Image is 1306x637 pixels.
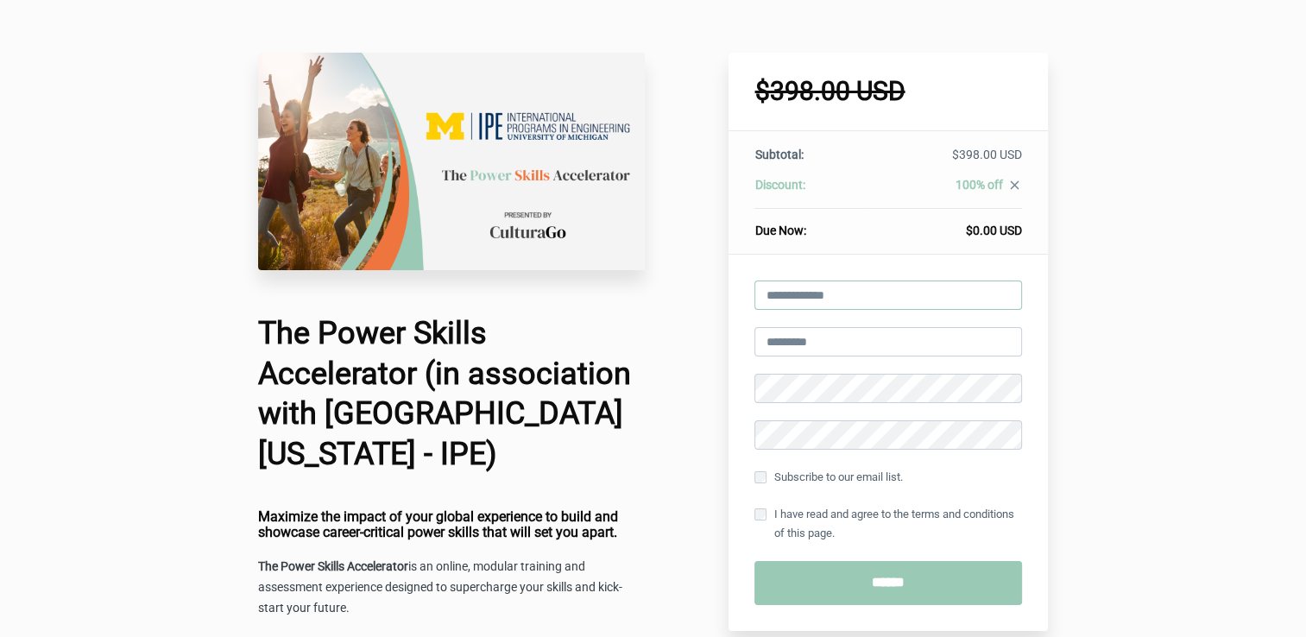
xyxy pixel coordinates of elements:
[1007,178,1022,192] i: close
[258,313,645,475] h1: The Power Skills Accelerator (in association with [GEOGRAPHIC_DATA][US_STATE] - IPE)
[754,79,1022,104] h1: $398.00 USD
[754,471,767,483] input: Subscribe to our email list.
[258,509,645,539] h4: Maximize the impact of your global experience to build and showcase career-critical power skills ...
[754,468,902,487] label: Subscribe to our email list.
[868,146,1022,176] td: $398.00 USD
[754,209,867,240] th: Due Now:
[258,559,408,573] strong: The Power Skills Accelerator
[754,505,1022,543] label: I have read and agree to the terms and conditions of this page.
[1003,178,1022,197] a: close
[956,178,1003,192] span: 100% off
[754,148,803,161] span: Subtotal:
[258,53,645,270] img: d416d46-d031-e-e5eb-e525b5ae3c0c_UMich_IPE_PSA_.png
[754,508,767,520] input: I have read and agree to the terms and conditions of this page.
[258,557,645,619] p: is an online, modular training and assessment experience designed to supercharge your skills and ...
[966,224,1022,237] span: $0.00 USD
[754,176,867,209] th: Discount:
